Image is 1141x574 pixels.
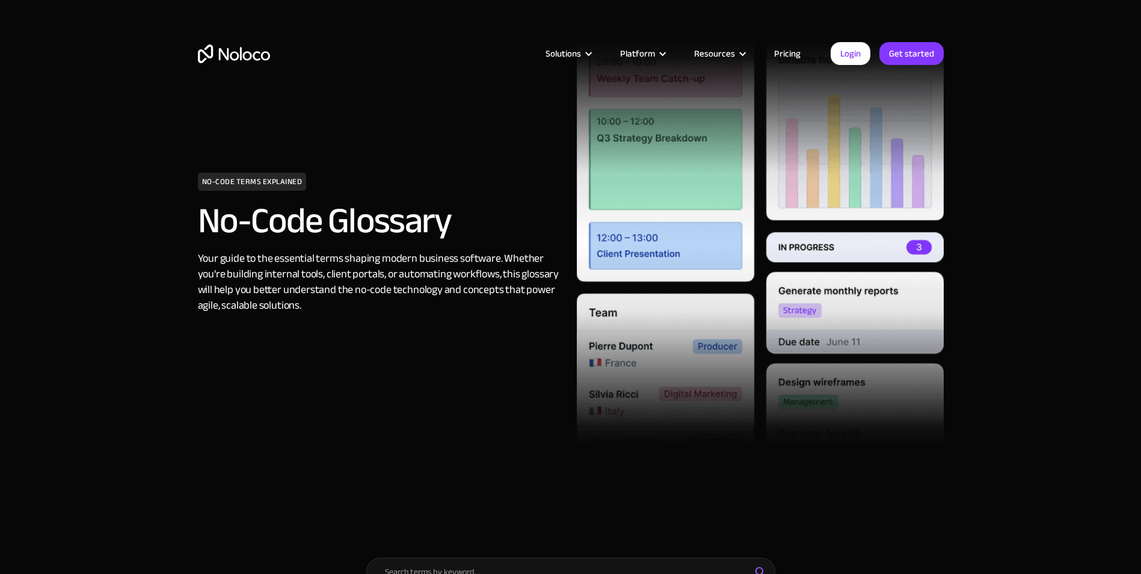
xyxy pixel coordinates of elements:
[759,46,816,61] a: Pricing
[679,46,759,61] div: Resources
[546,46,581,61] div: Solutions
[831,42,870,65] a: Login
[531,46,605,61] div: Solutions
[198,251,565,313] div: Your guide to the essential terms shaping modern business software. Whether you're building inter...
[879,42,944,65] a: Get started
[198,203,565,239] h2: No-Code Glossary
[605,46,679,61] div: Platform
[198,173,307,191] h1: NO-CODE TERMS EXPLAINED
[620,46,655,61] div: Platform
[198,45,270,63] a: home
[694,46,735,61] div: Resources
